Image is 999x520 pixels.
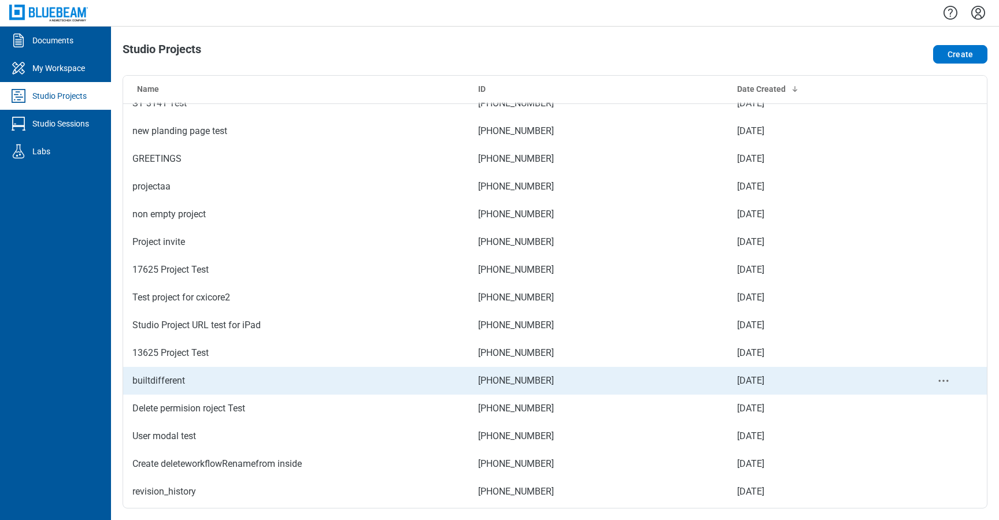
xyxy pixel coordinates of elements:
[969,3,987,23] button: Settings
[9,5,88,21] img: Bluebeam, Inc.
[737,83,891,95] div: Date Created
[728,395,901,422] td: [DATE]
[728,450,901,478] td: [DATE]
[728,228,901,256] td: [DATE]
[123,256,469,284] td: 17625 Project Test
[728,117,901,145] td: [DATE]
[123,478,469,506] td: revision_history
[123,450,469,478] td: Create deleteworkflowRenamefrom inside
[469,284,728,311] td: [PHONE_NUMBER]
[469,117,728,145] td: [PHONE_NUMBER]
[469,395,728,422] td: [PHONE_NUMBER]
[123,117,469,145] td: new planding page test
[32,35,73,46] div: Documents
[469,367,728,395] td: [PHONE_NUMBER]
[728,173,901,200] td: [DATE]
[469,450,728,478] td: [PHONE_NUMBER]
[123,395,469,422] td: Delete permision roject Test
[123,43,201,61] h1: Studio Projects
[9,114,28,133] svg: Studio Sessions
[469,339,728,367] td: [PHONE_NUMBER]
[469,228,728,256] td: [PHONE_NUMBER]
[469,90,728,117] td: [PHONE_NUMBER]
[32,118,89,129] div: Studio Sessions
[123,339,469,367] td: 13625 Project Test
[123,422,469,450] td: User modal test
[728,90,901,117] td: [DATE]
[137,83,460,95] div: Name
[123,311,469,339] td: Studio Project URL test for iPad
[469,422,728,450] td: [PHONE_NUMBER]
[123,173,469,200] td: projectaa
[469,145,728,173] td: [PHONE_NUMBER]
[469,200,728,228] td: [PHONE_NUMBER]
[9,87,28,105] svg: Studio Projects
[728,145,901,173] td: [DATE]
[123,367,469,395] td: builtdifferent
[9,142,28,161] svg: Labs
[728,311,901,339] td: [DATE]
[123,145,469,173] td: GREETINGS
[728,339,901,367] td: [DATE]
[123,228,469,256] td: Project invite
[728,256,901,284] td: [DATE]
[32,90,87,102] div: Studio Projects
[123,200,469,228] td: non empty project
[469,311,728,339] td: [PHONE_NUMBER]
[728,200,901,228] td: [DATE]
[32,62,85,74] div: My Workspace
[478,83,719,95] div: ID
[728,284,901,311] td: [DATE]
[469,256,728,284] td: [PHONE_NUMBER]
[9,31,28,50] svg: Documents
[728,367,901,395] td: [DATE]
[933,45,987,64] button: Create
[123,90,469,117] td: ST 3141 Test
[123,284,469,311] td: Test project for cxicore2
[469,478,728,506] td: [PHONE_NUMBER]
[32,146,50,157] div: Labs
[728,478,901,506] td: [DATE]
[469,173,728,200] td: [PHONE_NUMBER]
[937,374,950,388] button: project-actions-menu
[9,59,28,77] svg: My Workspace
[728,422,901,450] td: [DATE]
